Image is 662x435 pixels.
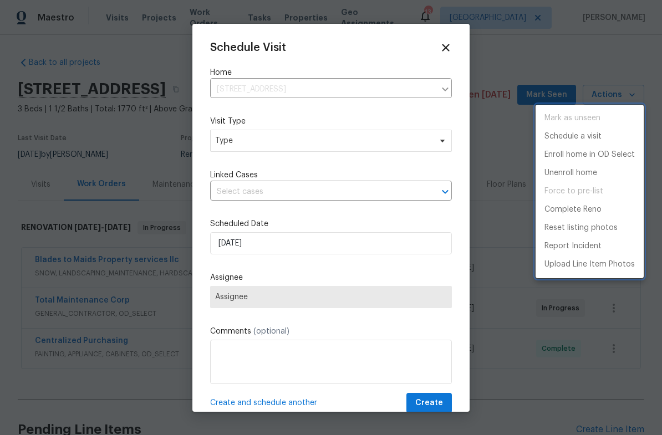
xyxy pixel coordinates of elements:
p: Unenroll home [544,167,597,179]
p: Reset listing photos [544,222,618,234]
p: Report Incident [544,240,602,252]
p: Upload Line Item Photos [544,259,635,270]
span: Setup visit must be completed before moving home to pre-list [536,182,644,201]
p: Schedule a visit [544,131,602,142]
p: Complete Reno [544,204,602,216]
p: Enroll home in OD Select [544,149,635,161]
